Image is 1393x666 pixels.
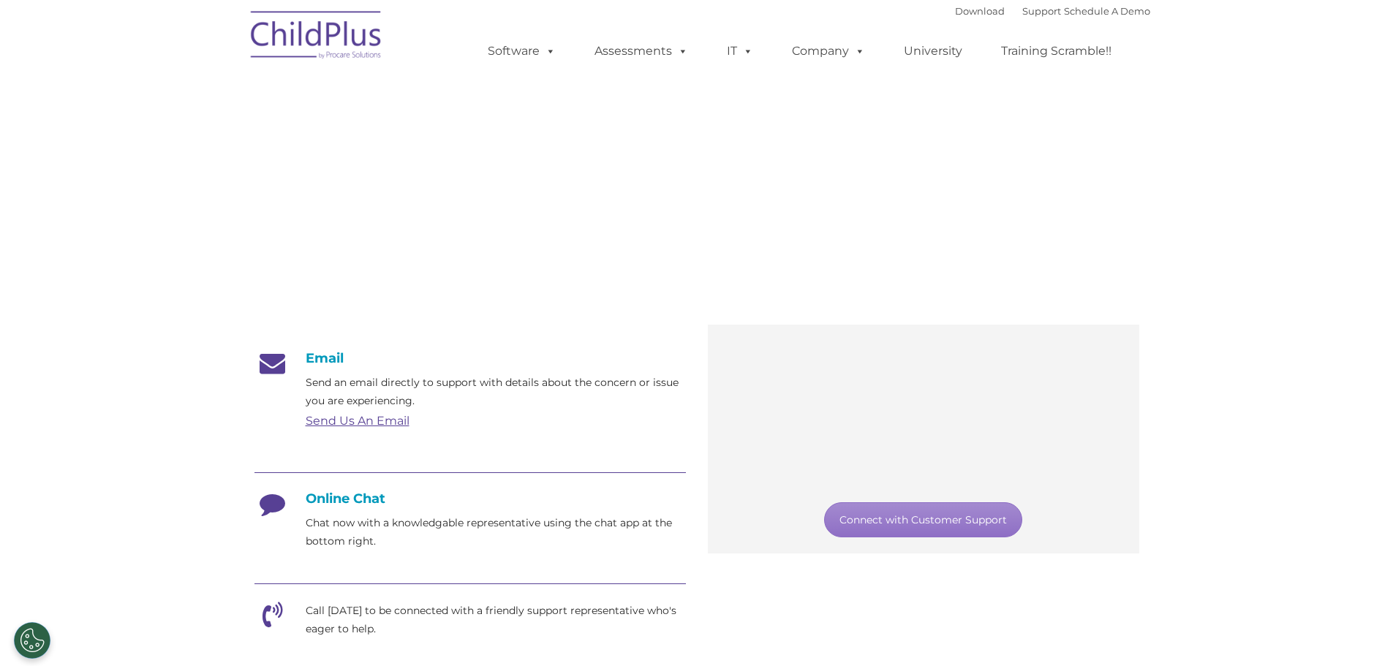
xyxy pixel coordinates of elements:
[306,602,686,638] p: Call [DATE] to be connected with a friendly support representative who's eager to help.
[955,5,1150,17] font: |
[254,350,686,366] h4: Email
[306,414,409,428] a: Send Us An Email
[777,37,880,66] a: Company
[712,37,768,66] a: IT
[1064,5,1150,17] a: Schedule A Demo
[986,37,1126,66] a: Training Scramble!!
[244,1,390,74] img: ChildPlus by Procare Solutions
[254,491,686,507] h4: Online Chat
[473,37,570,66] a: Software
[306,374,686,410] p: Send an email directly to support with details about the concern or issue you are experiencing.
[306,514,686,550] p: Chat now with a knowledgable representative using the chat app at the bottom right.
[14,622,50,659] button: Cookies Settings
[580,37,703,66] a: Assessments
[955,5,1005,17] a: Download
[824,502,1022,537] a: Connect with Customer Support
[1022,5,1061,17] a: Support
[889,37,977,66] a: University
